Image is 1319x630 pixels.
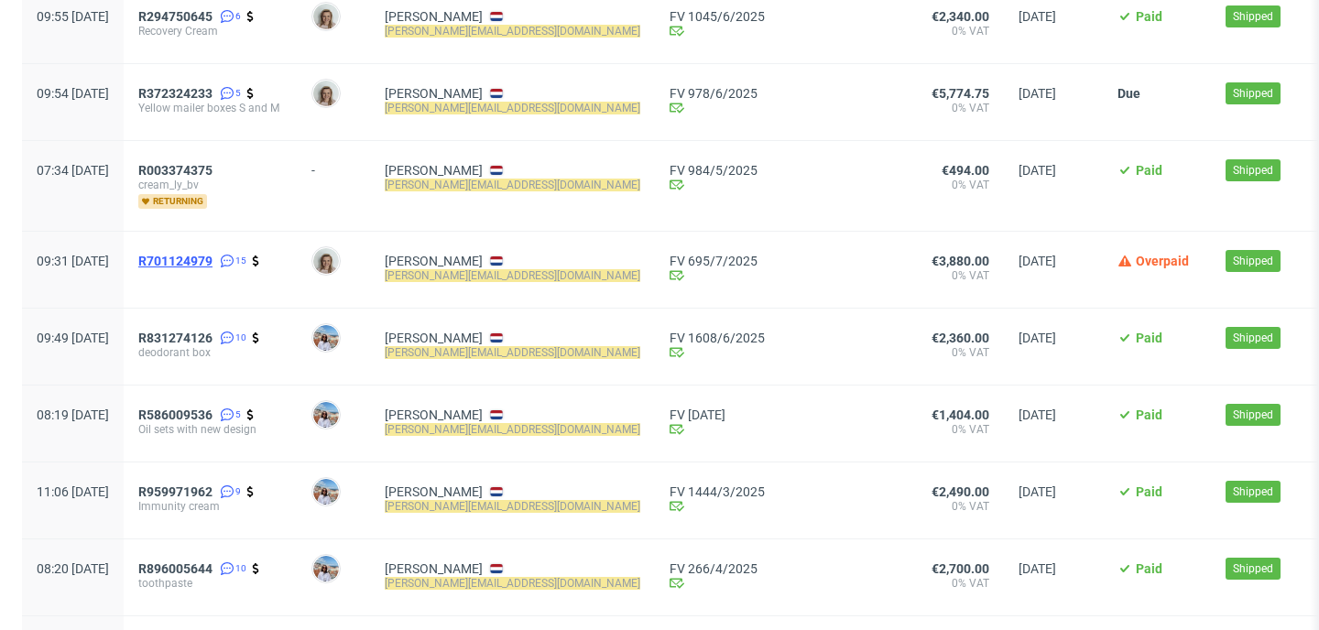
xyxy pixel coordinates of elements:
span: Shipped [1233,560,1273,577]
span: €494.00 [942,163,989,178]
span: €5,774.75 [932,86,989,101]
a: 9 [216,484,241,499]
a: R294750645 [138,9,216,24]
span: [DATE] [1019,484,1056,499]
mark: [PERSON_NAME][EMAIL_ADDRESS][DOMAIN_NAME] [385,179,640,191]
a: [PERSON_NAME] [385,254,483,268]
a: [PERSON_NAME] [385,331,483,345]
span: R701124979 [138,254,213,268]
span: [DATE] [1019,9,1056,24]
a: [PERSON_NAME] [385,9,483,24]
span: 09:54 [DATE] [37,86,109,101]
span: Paid [1136,407,1162,422]
span: €1,404.00 [932,407,989,422]
span: 15 [235,254,246,268]
span: R003374375 [138,163,213,178]
mark: [PERSON_NAME][EMAIL_ADDRESS][DOMAIN_NAME] [385,346,640,359]
span: 0% VAT [923,24,989,38]
span: €2,490.00 [932,484,989,499]
span: Shipped [1233,330,1273,346]
span: [DATE] [1019,331,1056,345]
a: R003374375 [138,163,216,178]
a: FV [DATE] [670,407,894,422]
span: 0% VAT [923,422,989,437]
a: FV 695/7/2025 [670,254,894,268]
span: [DATE] [1019,163,1056,178]
a: 10 [216,561,246,576]
span: 10 [235,331,246,345]
a: 6 [216,9,241,24]
mark: [PERSON_NAME][EMAIL_ADDRESS][DOMAIN_NAME] [385,269,640,282]
span: Shipped [1233,253,1273,269]
span: €2,340.00 [932,9,989,24]
span: 08:20 [DATE] [37,561,109,576]
span: €3,880.00 [932,254,989,268]
span: Immunity cream [138,499,282,514]
span: R896005644 [138,561,213,576]
a: R701124979 [138,254,216,268]
span: R372324233 [138,86,213,101]
span: [DATE] [1019,407,1056,422]
span: deodorant box [138,345,282,360]
a: FV 978/6/2025 [670,86,894,101]
span: €2,700.00 [932,561,989,576]
span: Shipped [1233,8,1273,25]
span: 0% VAT [923,576,989,591]
mark: [PERSON_NAME][EMAIL_ADDRESS][DOMAIN_NAME] [385,577,640,590]
span: 5 [235,86,241,101]
a: R372324233 [138,86,216,101]
span: €2,360.00 [932,331,989,345]
span: Shipped [1233,483,1273,500]
span: R586009536 [138,407,213,422]
span: R831274126 [138,331,213,345]
span: Paid [1136,9,1162,24]
span: 10 [235,561,246,576]
a: [PERSON_NAME] [385,484,483,499]
a: [PERSON_NAME] [385,561,483,576]
a: R586009536 [138,407,216,422]
a: FV 1045/6/2025 [670,9,894,24]
span: 08:19 [DATE] [37,407,109,422]
div: - [311,156,355,178]
img: Marta Kozłowska [313,325,339,351]
img: Marta Kozłowska [313,556,339,581]
span: [DATE] [1019,254,1056,268]
span: 5 [235,407,241,422]
span: 07:34 [DATE] [37,163,109,178]
span: [DATE] [1019,86,1056,101]
mark: [PERSON_NAME][EMAIL_ADDRESS][DOMAIN_NAME] [385,102,640,114]
span: toothpaste [138,576,282,591]
span: returning [138,194,207,209]
span: Paid [1136,331,1162,345]
a: 5 [216,86,241,101]
img: Marta Kozłowska [313,402,339,428]
img: Monika Poźniak [313,248,339,274]
span: Overpaid [1136,254,1189,268]
span: Shipped [1233,162,1273,179]
span: Yellow mailer boxes S and M [138,101,282,115]
span: Paid [1136,561,1162,576]
span: 9 [235,484,241,499]
a: 10 [216,331,246,345]
a: [PERSON_NAME] [385,86,483,101]
span: Shipped [1233,407,1273,423]
span: Recovery Cream [138,24,282,38]
span: R959971962 [138,484,213,499]
span: 0% VAT [923,101,989,115]
span: 09:55 [DATE] [37,9,109,24]
a: R831274126 [138,331,216,345]
span: 09:49 [DATE] [37,331,109,345]
a: 5 [216,407,241,422]
span: [DATE] [1019,561,1056,576]
a: 15 [216,254,246,268]
a: FV 984/5/2025 [670,163,894,178]
span: Due [1117,86,1140,101]
a: FV 266/4/2025 [670,561,894,576]
img: Monika Poźniak [313,4,339,29]
mark: [PERSON_NAME][EMAIL_ADDRESS][DOMAIN_NAME] [385,500,640,513]
a: [PERSON_NAME] [385,163,483,178]
span: 09:31 [DATE] [37,254,109,268]
span: Oil sets with new design [138,422,282,437]
a: R959971962 [138,484,216,499]
img: Monika Poźniak [313,81,339,106]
